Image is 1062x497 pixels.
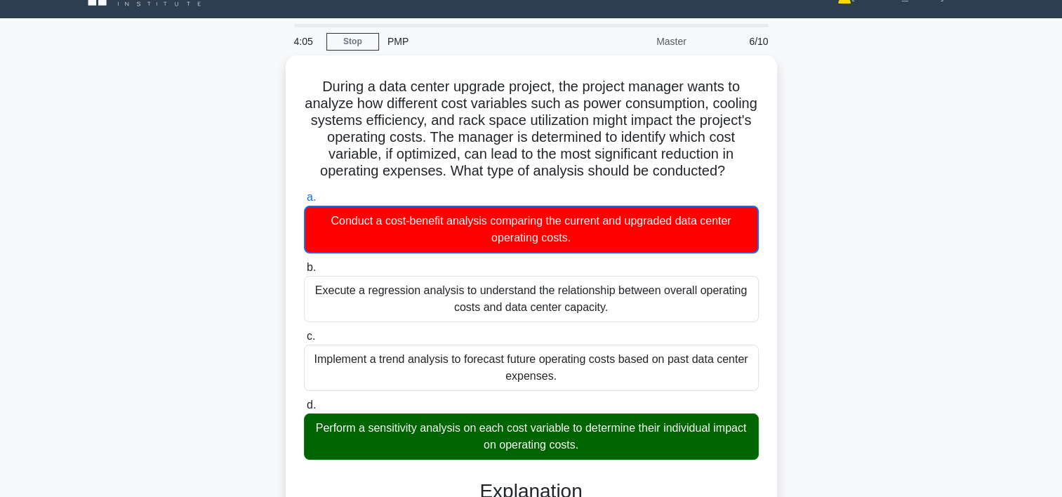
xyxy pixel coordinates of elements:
[286,27,326,55] div: 4:05
[304,206,759,253] div: Conduct a cost-benefit analysis comparing the current and upgraded data center operating costs.
[307,191,316,203] span: a.
[304,345,759,391] div: Implement a trend analysis to forecast future operating costs based on past data center expenses.
[307,399,316,411] span: d.
[307,330,315,342] span: c.
[572,27,695,55] div: Master
[304,276,759,322] div: Execute a regression analysis to understand the relationship between overall operating costs and ...
[304,413,759,460] div: Perform a sensitivity analysis on each cost variable to determine their individual impact on oper...
[307,261,316,273] span: b.
[695,27,777,55] div: 6/10
[379,27,572,55] div: PMP
[326,33,379,51] a: Stop
[303,78,760,180] h5: During a data center upgrade project, the project manager wants to analyze how different cost var...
